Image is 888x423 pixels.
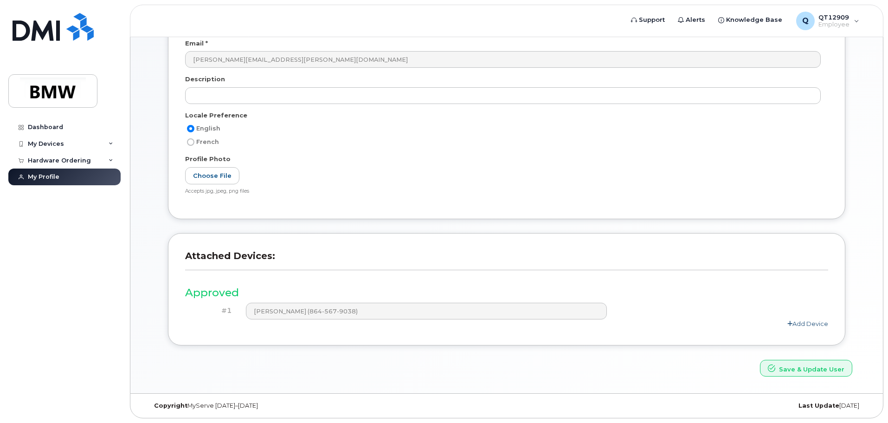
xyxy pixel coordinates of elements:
[185,188,821,195] div: Accepts jpg, jpeg, png files
[790,12,866,30] div: QT12909
[192,307,232,315] h4: #1
[185,39,208,48] label: Email *
[185,250,828,270] h3: Attached Devices:
[798,402,839,409] strong: Last Update
[154,402,187,409] strong: Copyright
[626,402,866,410] div: [DATE]
[848,383,881,416] iframe: Messenger Launcher
[185,111,247,120] label: Locale Preference
[185,155,231,163] label: Profile Photo
[712,11,789,29] a: Knowledge Base
[726,15,782,25] span: Knowledge Base
[818,13,849,21] span: QT12909
[671,11,712,29] a: Alerts
[787,320,828,327] a: Add Device
[185,75,225,84] label: Description
[760,360,852,377] button: Save & Update User
[147,402,387,410] div: MyServe [DATE]–[DATE]
[187,125,194,132] input: English
[196,138,219,145] span: French
[639,15,665,25] span: Support
[802,15,809,26] span: Q
[818,21,849,28] span: Employee
[187,138,194,146] input: French
[686,15,705,25] span: Alerts
[196,125,220,132] span: English
[185,167,239,184] label: Choose File
[185,287,828,299] h3: Approved
[624,11,671,29] a: Support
